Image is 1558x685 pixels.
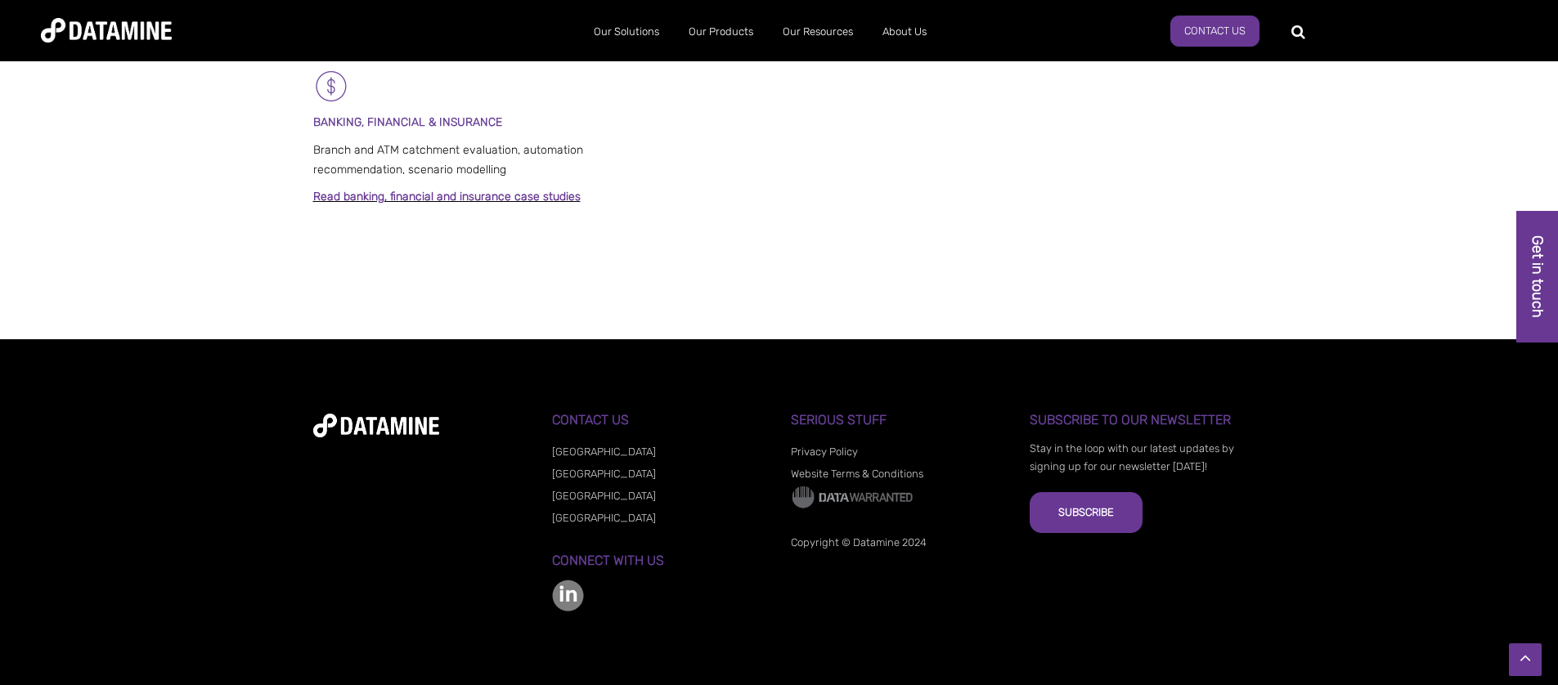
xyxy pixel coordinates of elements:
a: [GEOGRAPHIC_DATA] [552,468,656,480]
a: About Us [868,11,941,53]
a: [GEOGRAPHIC_DATA] [552,445,656,458]
a: [GEOGRAPHIC_DATA] [552,490,656,502]
img: Banking & Financial [313,68,350,105]
h3: Serious Stuff [791,413,1006,428]
h3: Connect with us [552,553,767,568]
a: Get in touch [1516,211,1558,342]
a: Our Resources [768,11,868,53]
img: linkedin-color [552,580,584,611]
span: BANKING, FINANCIAL & INSURANCE [313,115,502,129]
a: Privacy Policy [791,445,858,458]
h3: Subscribe to our Newsletter [1030,413,1245,428]
img: Datamine [41,18,172,43]
a: Our Solutions [579,11,674,53]
img: datamine-logo-white [313,414,439,437]
a: Read banking, financial and insurance case studies [313,190,581,204]
p: Stay in the loop with our latest updates by signing up for our newsletter [DATE]! [1030,440,1245,476]
a: Our Products [674,11,768,53]
a: Contact us [1170,16,1259,47]
h3: Contact Us [552,413,767,428]
span: Branch and ATM catchment evaluation, automation recommendation, scenario modelling [313,143,583,177]
p: Copyright © Datamine 2024 [791,534,1006,552]
img: Data Warranted Logo [791,485,914,509]
a: [GEOGRAPHIC_DATA] [552,512,656,524]
button: Subscribe [1030,492,1143,533]
a: Website Terms & Conditions [791,468,923,480]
